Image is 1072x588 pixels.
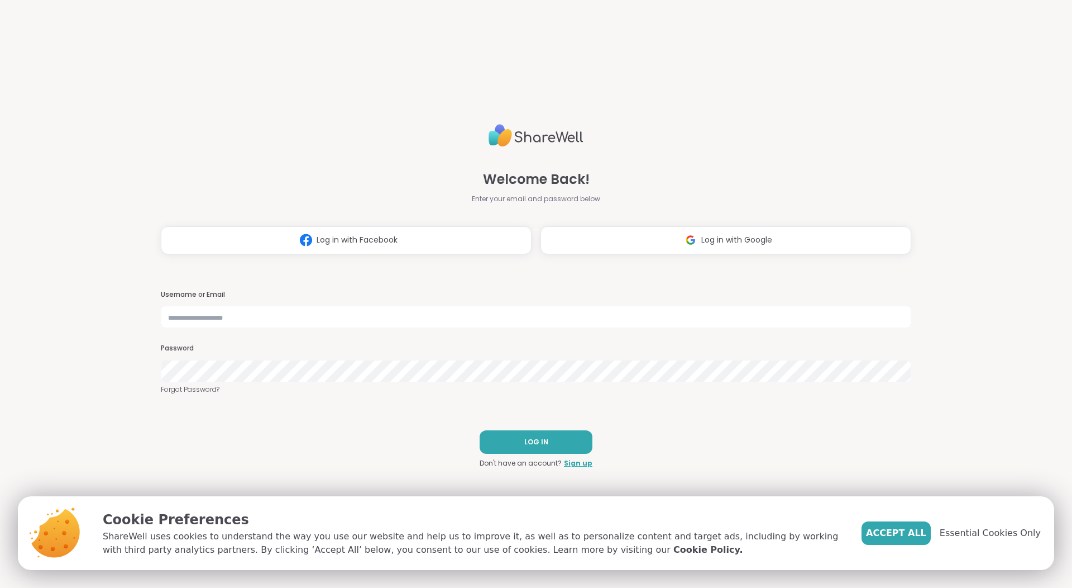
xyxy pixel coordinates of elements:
p: Cookie Preferences [103,510,844,530]
span: Enter your email and password below [472,194,600,204]
img: ShareWell Logo [489,120,583,151]
a: Forgot Password? [161,385,911,395]
span: Don't have an account? [480,458,562,468]
span: Accept All [866,527,926,540]
span: LOG IN [524,437,548,447]
a: Cookie Policy. [673,543,743,557]
h3: Username or Email [161,290,911,300]
button: Log in with Google [540,226,911,254]
p: ShareWell uses cookies to understand the way you use our website and help us to improve it, as we... [103,530,844,557]
span: Welcome Back! [483,169,590,189]
button: Accept All [862,521,931,545]
span: Log in with Google [701,234,772,246]
h3: Password [161,344,911,353]
img: ShareWell Logomark [680,230,701,250]
span: Log in with Facebook [317,234,398,246]
button: LOG IN [480,430,592,454]
span: Essential Cookies Only [940,527,1041,540]
button: Log in with Facebook [161,226,532,254]
img: ShareWell Logomark [295,230,317,250]
a: Sign up [564,458,592,468]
